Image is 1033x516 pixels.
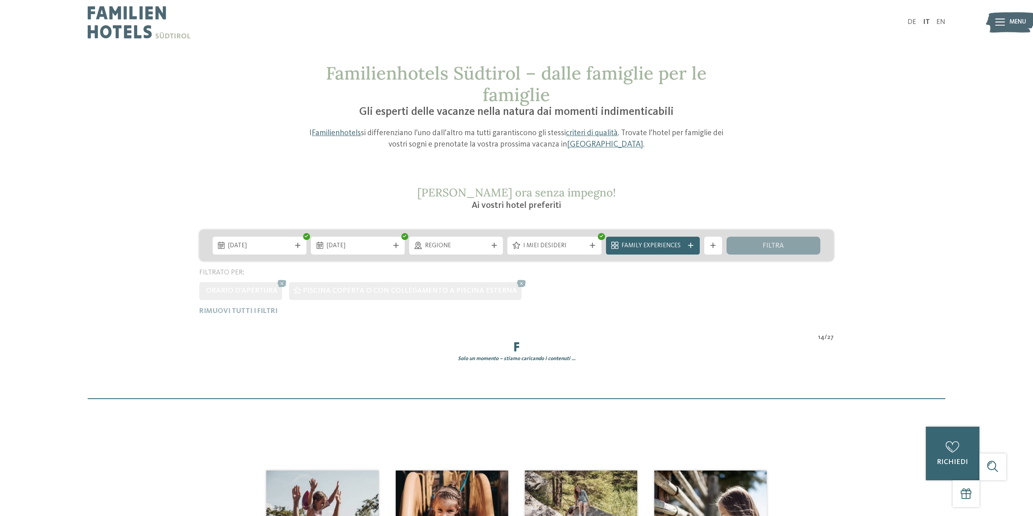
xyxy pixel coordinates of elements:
[1009,18,1026,27] span: Menu
[908,19,916,26] a: DE
[827,333,834,342] span: 27
[326,62,707,106] span: Familienhotels Südtirol – dalle famiglie per le famiglie
[327,242,389,250] span: [DATE]
[359,106,674,118] span: Gli esperti delle vacanze nella natura dai momenti indimenticabili
[926,427,979,480] a: richiedi
[425,242,487,250] span: Regione
[936,19,945,26] a: EN
[523,242,586,250] span: I miei desideri
[304,128,729,150] p: I si differenziano l’uno dall’altro ma tutti garantiscono gli stessi . Trovate l’hotel per famigl...
[937,459,968,466] span: richiedi
[228,242,291,250] span: [DATE]
[312,129,361,137] a: Familienhotels
[923,19,930,26] a: IT
[417,185,616,200] span: [PERSON_NAME] ora senza impegno!
[472,201,561,210] span: Ai vostri hotel preferiti
[818,333,824,342] span: 14
[192,355,840,363] div: Solo un momento – stiamo caricando i contenuti …
[566,129,618,137] a: criteri di qualità
[621,242,684,250] span: Family Experiences
[567,140,643,149] a: [GEOGRAPHIC_DATA]
[824,333,827,342] span: /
